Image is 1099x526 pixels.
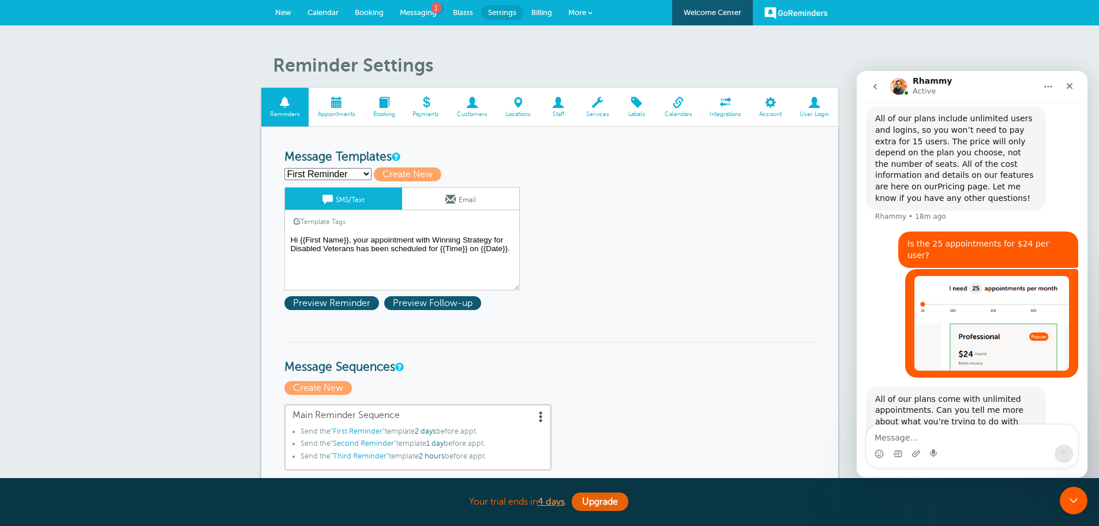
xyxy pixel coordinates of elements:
[539,88,577,126] a: Staff
[448,88,497,126] a: Customers
[284,404,552,470] a: Main Reminder Sequence Send the"First Reminder"template2 daysbefore appt.Send the"Second Reminder...
[285,210,354,233] a: Template Tags
[267,111,303,118] span: Reminders
[454,111,491,118] span: Customers
[18,378,27,387] button: Emoji picker
[707,111,745,118] span: Integrations
[624,111,650,118] span: Labels
[275,8,291,17] span: New
[431,2,442,13] span: 1
[284,383,355,393] a: Create New
[661,111,695,118] span: Calendars
[1060,487,1087,514] iframe: Intercom live chat
[402,188,519,210] a: Email
[531,8,552,17] span: Billing
[655,88,701,126] a: Calendars
[857,71,1087,477] iframe: Intercom live chat
[701,88,751,126] a: Integrations
[797,111,832,118] span: User Login
[284,296,379,310] span: Preview Reminder
[538,497,565,507] a: 4 days
[284,298,384,308] a: Preview Reminder
[273,54,838,76] h1: Reminder Settings
[415,427,436,435] span: 2 days
[301,427,543,440] li: Send the template before appt.
[572,493,628,511] a: Upgrade
[314,111,358,118] span: Appointments
[404,88,448,126] a: Payments
[18,323,180,391] div: All of our plans come with unlimited appointments. Can you tell me more about what you’re trying ...
[392,153,399,161] a: This is the wording for your reminder and follow-up messages. You can create multiple templates i...
[502,111,534,118] span: Locations
[374,167,441,181] span: Create New
[301,439,543,452] li: Send the template before appt.
[285,188,402,210] a: SMS/Text
[384,296,481,310] span: Preview Follow-up
[618,88,655,126] a: Labels
[400,8,437,17] span: Messaging
[10,354,221,374] textarea: Message…
[395,363,402,371] a: Message Sequences allow you to setup multiple reminder schedules that can use different Message T...
[453,8,473,17] span: Blasts
[426,439,444,447] span: 1 day
[284,342,815,375] h3: Message Sequences
[355,8,384,17] span: Booking
[419,452,445,460] span: 2 hours
[577,88,618,126] a: Services
[410,111,442,118] span: Payments
[756,111,785,118] span: Account
[284,150,815,165] h3: Message Templates
[568,8,586,17] span: More
[292,410,543,421] span: Main Reminder Sequence
[488,8,516,17] span: Settings
[370,111,398,118] span: Booking
[364,88,404,126] a: Booking
[73,378,82,387] button: Start recording
[198,374,216,392] button: Send a message…
[545,111,571,118] span: Staff
[331,427,385,435] span: "First Reminder"
[481,5,523,20] a: Settings
[583,111,612,118] span: Services
[309,88,364,126] a: Appointments
[301,452,543,465] li: Send the template before appt.
[751,88,791,126] a: Account
[284,381,352,395] span: Create New
[9,316,222,423] div: Rhammy says…
[791,88,838,126] a: User Login
[9,316,189,398] div: All of our plans come with unlimited appointments. Can you tell me more about what you’re trying ...
[497,88,540,126] a: Locations
[284,233,520,290] textarea: Hi {{First Name}}, your appointment with Winning Strategy for Disabled Veterans has been schedule...
[261,490,838,514] div: Your trial ends in .
[55,378,64,387] button: Upload attachment
[331,452,389,460] span: "Third Reminder"
[307,8,339,17] span: Calendar
[36,378,46,387] button: Gif picker
[384,298,484,308] a: Preview Follow-up
[331,439,396,447] span: "Second Reminder"
[374,169,447,180] a: Create New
